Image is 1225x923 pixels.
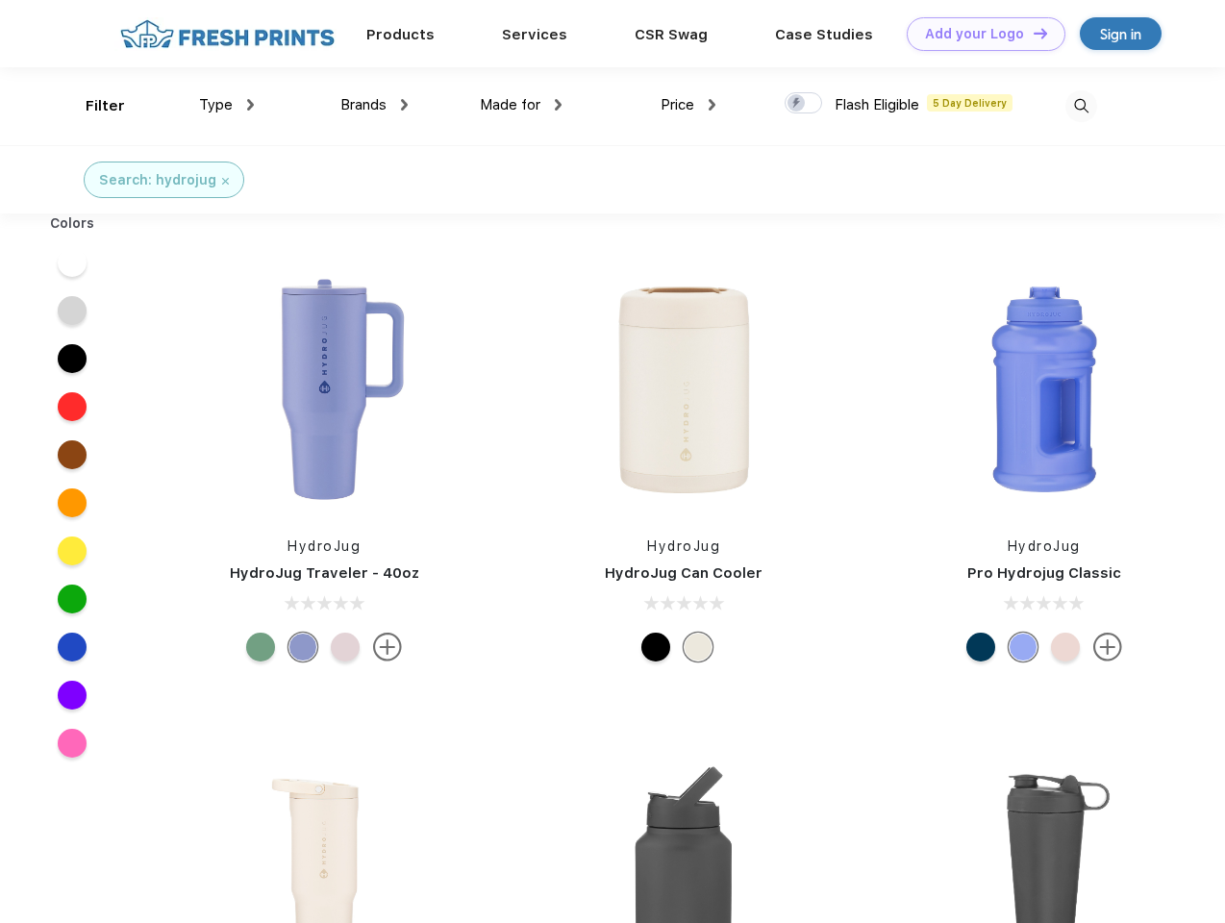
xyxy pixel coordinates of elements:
[709,99,715,111] img: dropdown.png
[373,633,402,661] img: more.svg
[480,96,540,113] span: Made for
[1034,28,1047,38] img: DT
[199,96,233,113] span: Type
[401,99,408,111] img: dropdown.png
[556,262,812,517] img: func=resize&h=266
[661,96,694,113] span: Price
[684,633,712,661] div: Cream
[927,94,1012,112] span: 5 Day Delivery
[230,564,419,582] a: HydroJug Traveler - 40oz
[331,633,360,661] div: Pink Sand
[114,17,340,51] img: fo%20logo%202.webp
[196,262,452,517] img: func=resize&h=266
[99,170,216,190] div: Search: hydrojug
[1093,633,1122,661] img: more.svg
[967,564,1121,582] a: Pro Hydrojug Classic
[288,633,317,661] div: Peri
[366,26,435,43] a: Products
[222,178,229,185] img: filter_cancel.svg
[1008,538,1081,554] a: HydroJug
[1100,23,1141,45] div: Sign in
[247,99,254,111] img: dropdown.png
[287,538,361,554] a: HydroJug
[36,213,110,234] div: Colors
[555,99,562,111] img: dropdown.png
[835,96,919,113] span: Flash Eligible
[1080,17,1162,50] a: Sign in
[86,95,125,117] div: Filter
[925,26,1024,42] div: Add your Logo
[916,262,1172,517] img: func=resize&h=266
[1051,633,1080,661] div: Pink Sand
[1065,90,1097,122] img: desktop_search.svg
[246,633,275,661] div: Sage
[340,96,387,113] span: Brands
[966,633,995,661] div: Navy
[641,633,670,661] div: Black
[605,564,762,582] a: HydroJug Can Cooler
[647,538,720,554] a: HydroJug
[1009,633,1037,661] div: Hyper Blue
